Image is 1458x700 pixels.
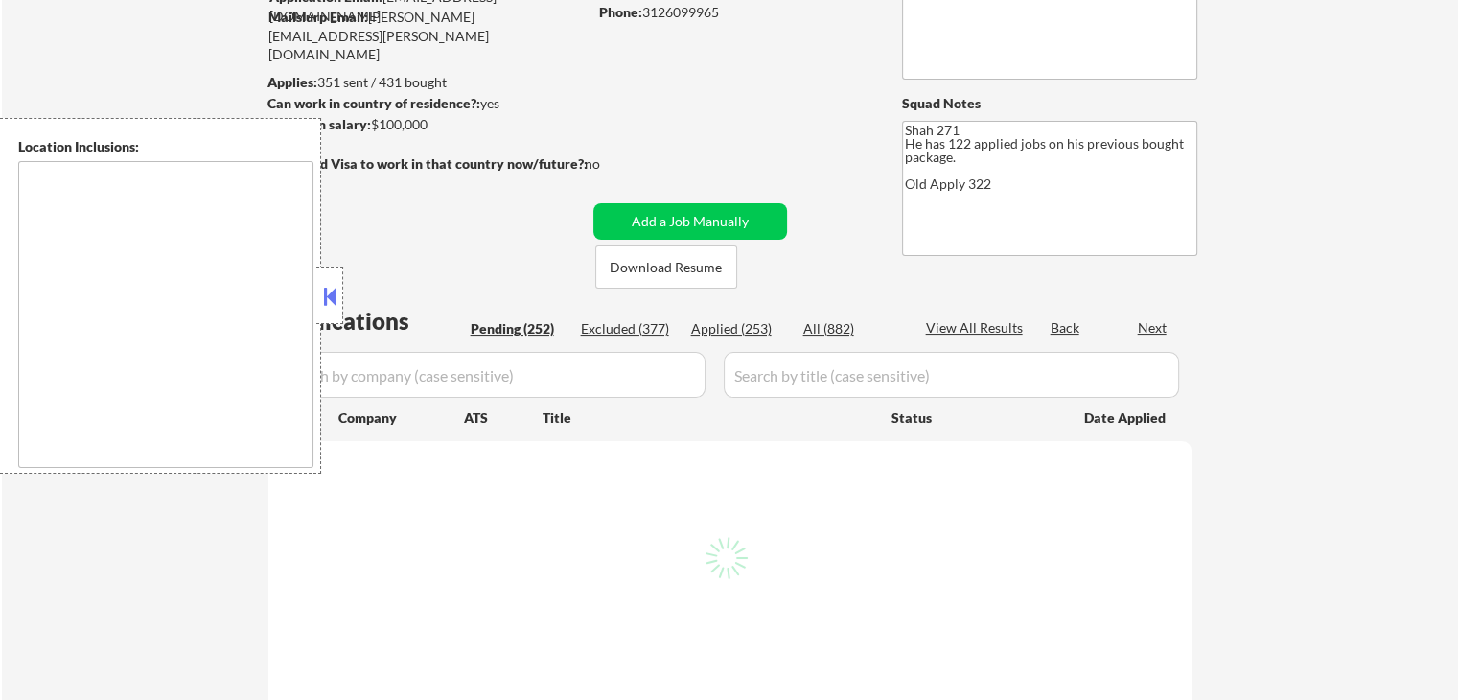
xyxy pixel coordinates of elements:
div: Status [891,400,1056,434]
strong: Mailslurp Email: [268,9,368,25]
div: ATS [464,408,543,428]
div: Squad Notes [902,94,1197,113]
div: Date Applied [1084,408,1169,428]
div: Applications [274,310,464,333]
div: $100,000 [267,115,587,134]
div: Location Inclusions: [18,137,313,156]
div: [PERSON_NAME][EMAIL_ADDRESS][PERSON_NAME][DOMAIN_NAME] [268,8,587,64]
input: Search by title (case sensitive) [724,352,1179,398]
div: yes [267,94,581,113]
button: Add a Job Manually [593,203,787,240]
strong: Can work in country of residence?: [267,95,480,111]
strong: Minimum salary: [267,116,371,132]
div: Pending (252) [471,319,567,338]
div: 3126099965 [599,3,870,22]
div: Title [543,408,873,428]
button: Download Resume [595,245,737,289]
div: View All Results [926,318,1029,338]
div: All (882) [803,319,899,338]
div: Company [338,408,464,428]
div: Excluded (377) [581,319,677,338]
div: Next [1138,318,1169,338]
div: no [585,154,639,174]
div: Back [1051,318,1081,338]
strong: Will need Visa to work in that country now/future?: [268,155,588,172]
input: Search by company (case sensitive) [274,352,706,398]
div: 351 sent / 431 bought [267,73,587,92]
strong: Phone: [599,4,642,20]
strong: Applies: [267,74,317,90]
div: Applied (253) [691,319,787,338]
